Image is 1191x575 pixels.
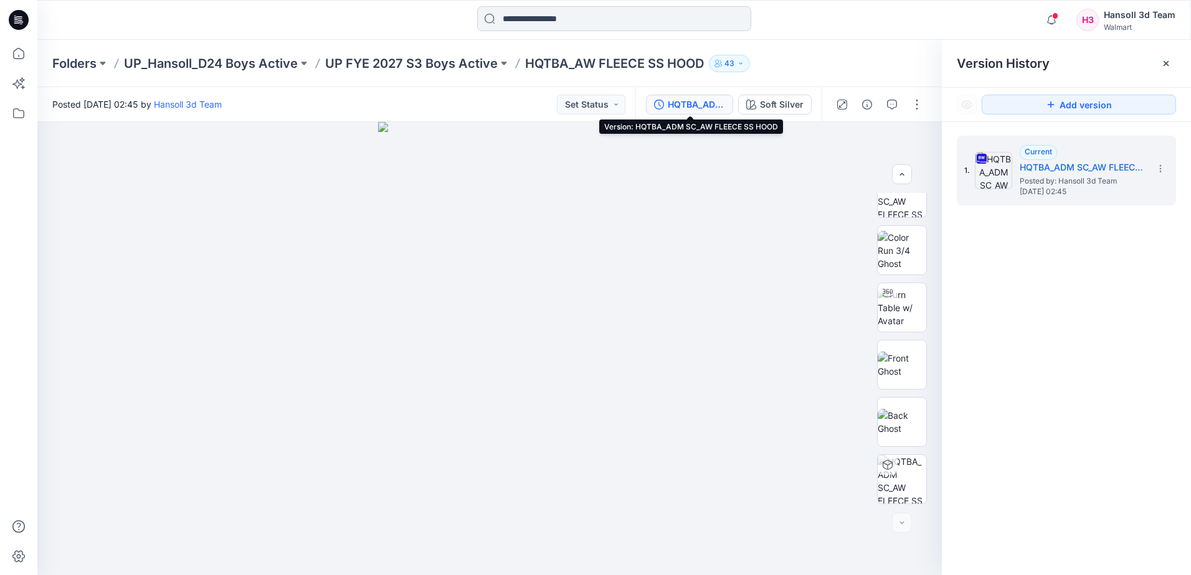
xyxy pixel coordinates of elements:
div: H3 [1076,9,1099,31]
button: Show Hidden Versions [957,95,977,115]
img: HQTBA_ADM SC_AW FLEECE SS HOOD Soft Silver [878,455,926,503]
p: HQTBA_AW FLEECE SS HOOD [525,55,704,72]
button: Soft Silver [738,95,812,115]
div: Walmart [1104,22,1175,32]
span: 1. [964,165,970,176]
button: Add version [982,95,1176,115]
button: Close [1161,58,1171,68]
img: Back Ghost [878,409,926,435]
span: [DATE] 02:45 [1020,187,1144,196]
img: Color Run 3/4 Ghost [878,231,926,270]
img: eyJhbGciOiJIUzI1NiIsImtpZCI6IjAiLCJzbHQiOiJzZXMiLCJ0eXAiOiJKV1QifQ.eyJkYXRhIjp7InR5cGUiOiJzdG9yYW... [378,122,601,575]
a: UP FYE 2027 S3 Boys Active [325,55,498,72]
p: 43 [724,57,734,70]
div: HQTBA_ADM SC_AW FLEECE SS HOOD [668,98,725,111]
span: Current [1025,147,1052,156]
span: Version History [957,56,1050,71]
h5: HQTBA_ADM SC_AW FLEECE SS HOOD [1020,160,1144,175]
span: Posted by: Hansoll 3d Team [1020,175,1144,187]
img: Front Ghost [878,352,926,378]
div: Soft Silver [760,98,804,111]
img: HQTBA_ADM SC_AW FLEECE SS HOOD Soft Silver [878,169,926,217]
a: Folders [52,55,97,72]
img: Turn Table w/ Avatar [878,288,926,327]
img: HQTBA_ADM SC_AW FLEECE SS HOOD [975,152,1012,189]
span: Posted [DATE] 02:45 by [52,98,222,111]
a: Hansoll 3d Team [154,99,222,110]
div: Hansoll 3d Team [1104,7,1175,22]
button: Details [857,95,877,115]
button: 43 [709,55,750,72]
button: HQTBA_ADM SC_AW FLEECE SS HOOD [646,95,733,115]
a: UP_Hansoll_D24 Boys Active [124,55,298,72]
